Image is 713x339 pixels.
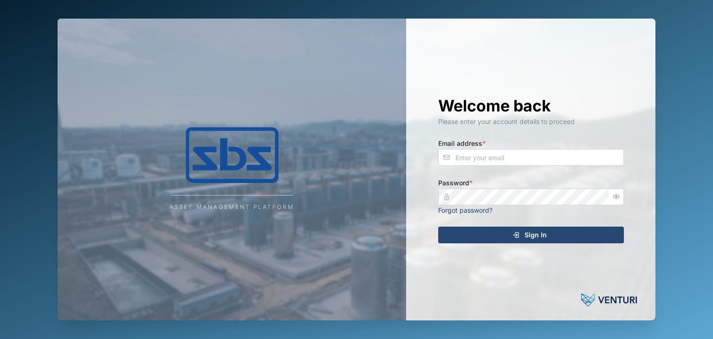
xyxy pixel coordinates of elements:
span: Sign In [525,227,547,243]
button: Sign In [438,227,624,243]
label: Password [438,178,473,188]
a: Forgot password? [438,206,493,214]
div: Asset Management Platform [169,203,294,212]
input: Enter your email [438,149,624,166]
img: Powered by: Venturi [581,291,637,309]
label: Email address [438,138,486,149]
h1: Welcome back [438,96,624,116]
div: Please enter your account details to proceed [438,117,624,127]
img: Company Logo [139,127,325,183]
